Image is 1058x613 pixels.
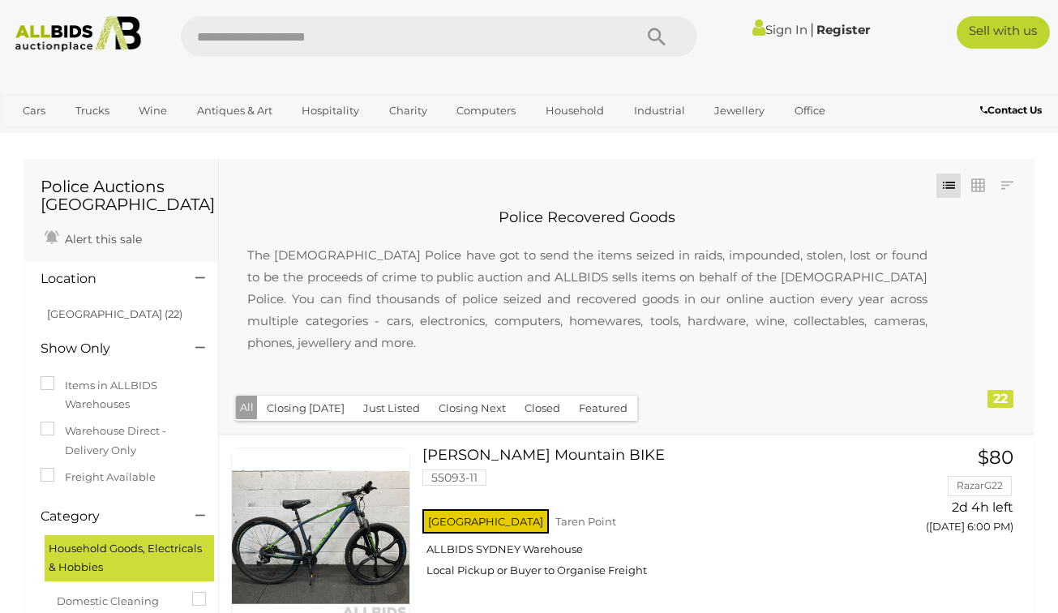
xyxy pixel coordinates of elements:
p: The [DEMOGRAPHIC_DATA] Police have got to send the items seized in raids, impounded, stolen, lost... [231,228,944,370]
a: Hospitality [291,97,370,124]
button: Featured [569,396,637,421]
a: $80 RazarG22 2d 4h left ([DATE] 6:00 PM) [910,448,1018,542]
span: | [810,20,814,38]
a: Sign In [752,22,807,37]
span: $80 [978,446,1013,469]
a: Sell with us [957,16,1051,49]
button: Closed [515,396,570,421]
label: Items in ALLBIDS Warehouses [41,376,202,414]
button: Closing [DATE] [257,396,354,421]
a: Contact Us [980,101,1046,119]
span: Alert this sale [61,232,142,246]
a: Charity [379,97,438,124]
button: Just Listed [353,396,430,421]
a: Office [784,97,836,124]
a: Cars [12,97,56,124]
a: Alert this sale [41,225,146,250]
a: Computers [446,97,526,124]
a: [PERSON_NAME] Mountain BIKE 55093-11 [GEOGRAPHIC_DATA] Taren Point ALLBIDS SYDNEY Warehouse Local... [435,448,885,589]
a: Trucks [65,97,120,124]
a: Industrial [623,97,696,124]
a: Jewellery [704,97,775,124]
h1: Police Auctions [GEOGRAPHIC_DATA] [41,178,202,213]
a: [GEOGRAPHIC_DATA] [75,124,212,151]
a: Household [535,97,615,124]
a: [GEOGRAPHIC_DATA] (22) [47,307,182,320]
button: Search [616,16,697,57]
h4: Category [41,509,171,524]
h4: Show Only [41,341,171,356]
a: Sports [12,124,66,151]
a: Register [816,22,870,37]
label: Warehouse Direct - Delivery Only [41,422,202,460]
b: Contact Us [980,104,1042,116]
button: Closing Next [429,396,516,421]
button: All [236,396,258,419]
div: 22 [987,390,1013,408]
img: Allbids.com.au [8,16,148,52]
div: Household Goods, Electricals & Hobbies [45,535,214,581]
h4: Location [41,272,171,286]
a: Antiques & Art [186,97,283,124]
h2: Police Recovered Goods [231,210,944,226]
label: Freight Available [41,468,156,487]
a: Wine [128,97,178,124]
